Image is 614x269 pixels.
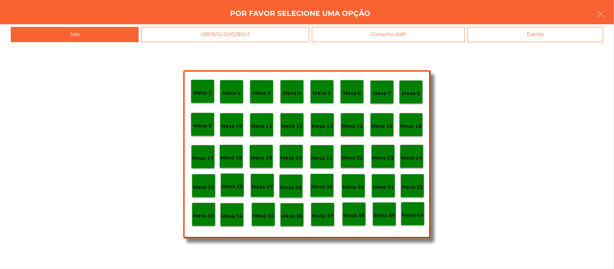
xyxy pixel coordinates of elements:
p: Mesa 1 [194,89,212,97]
p: Mesa 29 [311,183,333,191]
p: Mesa 19 [251,154,272,162]
p: Mesa 32 [402,183,423,191]
p: Mesa 31 [373,183,394,191]
p: Mesa 37 [312,212,333,220]
p: Mesa 2 [223,89,241,97]
p: Mesa 3 [253,89,271,97]
p: Mesa 35 [253,212,274,220]
p: Mesa 33 [193,212,214,220]
p: Mesa 12 [281,122,303,130]
p: Mesa 28 [280,184,302,191]
p: Mesa 30 [343,183,364,191]
p: Mesa 8 [402,90,420,97]
p: Mesa 14 [342,122,363,130]
p: Mesa 13 [312,122,333,130]
p: Mesa 36 [281,212,303,220]
p: Mesa 23 [372,154,394,162]
p: Mesa 22 [342,154,363,162]
p: Mesa 4 [283,89,301,97]
p: Mesa 18 [221,154,242,162]
p: Mesa 27 [252,183,273,191]
div: Consumo staff [312,27,465,42]
p: Mesa 11 [251,122,272,130]
p: Mesa 40 [402,211,423,219]
p: Mesa 10 [221,122,242,130]
p: Mesa 21 [311,154,333,162]
div: UBER/GLOVO/BOLT [141,27,309,42]
p: Mesa 26 [222,183,243,190]
div: Evento [468,27,603,42]
p: Mesa 6 [343,89,361,97]
p: Mesa 34 [221,212,243,220]
p: Mesa 16 [400,122,422,130]
p: Mesa 15 [371,122,393,130]
p: Mesa 7 [373,90,391,97]
h4: Por favor selecione uma opção [230,8,371,19]
p: Mesa 9 [194,122,212,130]
p: Mesa 38 [343,212,365,219]
p: Mesa 20 [281,154,302,162]
p: Mesa 24 [401,154,422,162]
div: Sala [11,27,139,42]
p: Mesa 25 [193,183,214,191]
p: Mesa 39 [374,212,395,219]
p: Mesa 17 [192,154,214,162]
p: Mesa 5 [313,89,331,97]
